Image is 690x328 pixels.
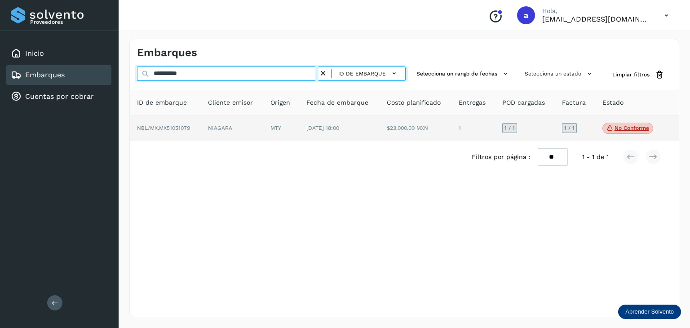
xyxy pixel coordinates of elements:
[564,125,575,131] span: 1 / 1
[137,125,190,131] span: NBL/MX.MX51051079
[6,65,111,85] div: Embarques
[542,7,650,15] p: Hola,
[25,92,94,101] a: Cuentas por cobrar
[25,49,44,58] a: Inicio
[306,125,339,131] span: [DATE] 18:00
[451,115,495,142] td: 1
[270,98,290,107] span: Origen
[263,115,299,142] td: MTY
[582,152,609,162] span: 1 - 1 de 1
[602,98,624,107] span: Estado
[201,115,263,142] td: NIAGARA
[504,125,515,131] span: 1 / 1
[6,87,111,106] div: Cuentas por cobrar
[6,44,111,63] div: Inicio
[612,71,650,79] span: Limpiar filtros
[615,125,649,131] p: No conforme
[521,66,598,81] button: Selecciona un estado
[30,19,108,25] p: Proveedores
[306,98,368,107] span: Fecha de embarque
[338,70,386,78] span: ID de embarque
[413,66,514,81] button: Selecciona un rango de fechas
[387,98,441,107] span: Costo planificado
[459,98,486,107] span: Entregas
[605,66,672,83] button: Limpiar filtros
[25,71,65,79] a: Embarques
[562,98,586,107] span: Factura
[502,98,545,107] span: POD cargadas
[336,67,402,80] button: ID de embarque
[208,98,253,107] span: Cliente emisor
[472,152,531,162] span: Filtros por página :
[542,15,650,23] p: aux.facturacion@atpilot.mx
[137,98,187,107] span: ID de embarque
[618,305,681,319] div: Aprender Solvento
[625,308,674,315] p: Aprender Solvento
[137,46,197,59] h4: Embarques
[380,115,451,142] td: $23,000.00 MXN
